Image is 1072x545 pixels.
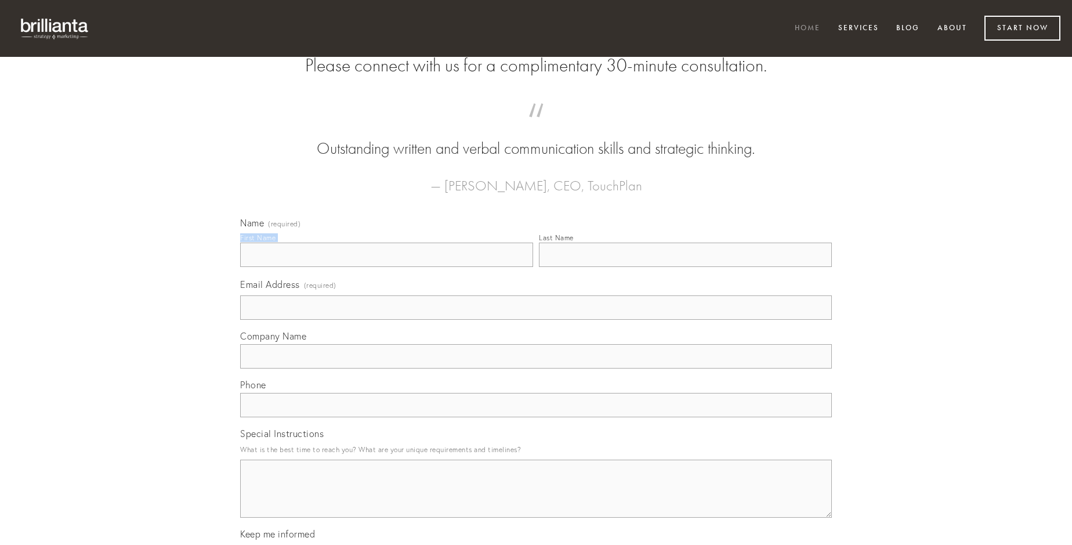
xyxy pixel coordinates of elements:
[240,428,324,439] span: Special Instructions
[539,233,574,242] div: Last Name
[240,379,266,391] span: Phone
[259,115,813,160] blockquote: Outstanding written and verbal communication skills and strategic thinking.
[240,55,832,77] h2: Please connect with us for a complimentary 30-minute consultation.
[259,115,813,138] span: “
[240,330,306,342] span: Company Name
[240,217,264,229] span: Name
[304,277,336,293] span: (required)
[12,12,99,45] img: brillianta - research, strategy, marketing
[787,19,828,38] a: Home
[268,221,300,228] span: (required)
[240,279,300,290] span: Email Address
[240,528,315,540] span: Keep me informed
[831,19,886,38] a: Services
[984,16,1060,41] a: Start Now
[240,442,832,457] p: What is the best time to reach you? What are your unique requirements and timelines?
[930,19,975,38] a: About
[259,160,813,197] figcaption: — [PERSON_NAME], CEO, TouchPlan
[889,19,927,38] a: Blog
[240,233,276,242] div: First Name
